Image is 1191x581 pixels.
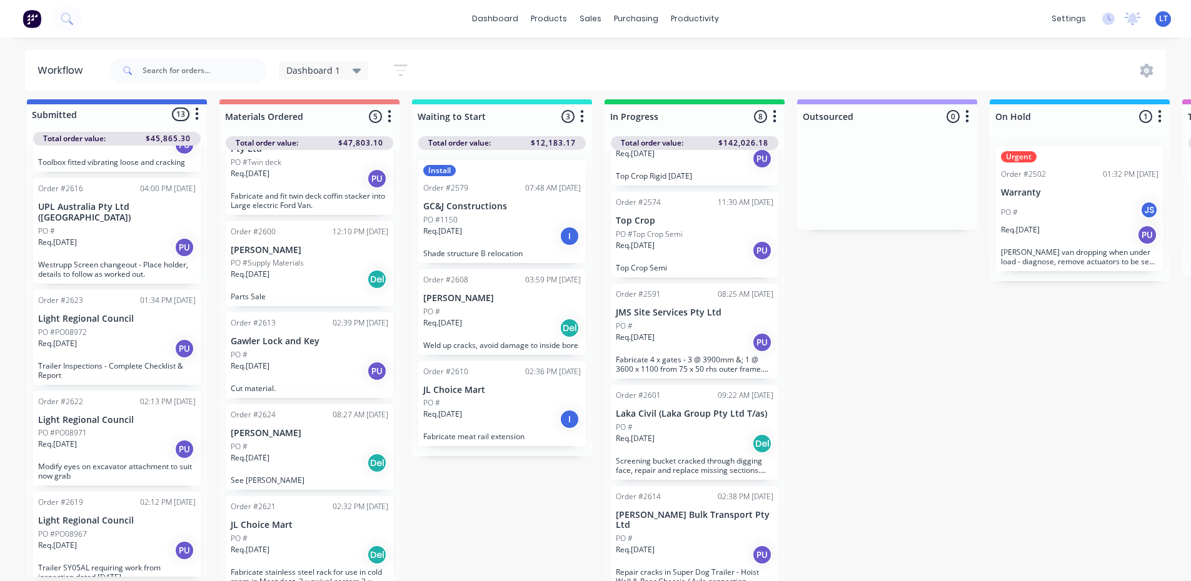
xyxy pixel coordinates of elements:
p: Parts Sale [231,292,388,301]
p: Req. [DATE] [231,269,269,280]
div: sales [573,9,608,28]
div: Order #2621 [231,501,276,512]
div: 01:34 PM [DATE] [140,295,196,306]
div: UrgentOrder #250201:32 PM [DATE]WarrantyPO #JSReq.[DATE]PU[PERSON_NAME] van dropping when under l... [996,146,1163,271]
span: LT [1159,13,1168,24]
p: Req. [DATE] [231,168,269,179]
p: Gawler Lock and Key [231,336,388,347]
div: 08:25 AM [DATE] [718,289,773,300]
p: PO #PO08971 [38,427,87,439]
img: Factory [23,9,41,28]
p: [PERSON_NAME] [231,245,388,256]
div: Order #2502 [1001,169,1046,180]
div: Order #2608 [423,274,468,286]
div: Order #2601 [616,390,661,401]
p: Modify eyes on excavator attachment to suit now grab [38,462,196,480]
p: JMS Site Services Pty Ltd [616,307,773,318]
p: [PERSON_NAME] & [PERSON_NAME] Pty Ltd [231,133,388,154]
div: products [525,9,573,28]
p: UPL Australia Pty Ltd ([GEOGRAPHIC_DATA]) [38,202,196,223]
div: PU [752,149,772,169]
span: Dashboard 1 [286,64,340,77]
div: Order #2623 [38,295,83,306]
span: Total order value: [428,137,491,149]
div: 07:48 AM [DATE] [525,182,581,194]
div: InstallOrder #257907:48 AM [DATE]GC&J ConstructionsPO #1150Req.[DATE]IShade structure B relocation [418,160,586,263]
p: PO # [38,226,55,237]
div: I [560,226,580,246]
p: [PERSON_NAME] [423,293,581,304]
span: $47,803.10 [338,137,383,149]
div: Order #262202:13 PM [DATE]Light Regional CouncilPO #PO08971Req.[DATE]PUModify eyes on excavator a... [33,391,201,486]
p: Req. [DATE] [38,237,77,248]
p: JL Choice Mart [423,385,581,395]
div: Order #2610 [423,366,468,377]
div: 08:27 AM [DATE] [333,409,388,420]
p: Screening bucket cracked through digging face, repair and replace missing sections. Weld and Plat... [616,456,773,475]
p: PO # [616,320,633,332]
div: PU [367,169,387,189]
div: Order #261604:00 PM [DATE]UPL Australia Pty Ltd ([GEOGRAPHIC_DATA])PO #Req.[DATE]PUWestrupp Scree... [33,178,201,284]
p: PO #PO08972 [38,327,87,338]
div: Order #259108:25 AM [DATE]JMS Site Services Pty LtdPO #Req.[DATE]PUFabricate 4 x gates - 3 @ 3900... [611,284,778,379]
p: PO # [616,422,633,433]
p: Req. [DATE] [231,452,269,464]
p: Fabricate meat rail extension [423,432,581,441]
div: Del [367,269,387,289]
span: $142,026.18 [718,137,768,149]
p: PO # [423,306,440,317]
div: Order #261002:36 PM [DATE]JL Choice MartPO #Req.[DATE]IFabricate meat rail extension [418,361,586,447]
a: dashboard [466,9,525,28]
div: purchasing [608,9,665,28]
div: 12:10 PM [DATE] [333,226,388,237]
div: PU [174,135,194,155]
p: Weld up cracks, avoid damage to inside bore [423,340,581,350]
div: 04:00 PM [DATE] [140,183,196,194]
div: PU [367,361,387,381]
p: PO #Supply Materials [231,257,304,269]
p: PO #1150 [423,214,458,226]
div: Order #2619 [38,497,83,508]
div: Urgent [1001,151,1037,162]
p: Req. [DATE] [38,439,77,450]
div: Order #260012:10 PM [DATE][PERSON_NAME]PO #Supply MaterialsReq.[DATE]DelParts Sale [226,221,393,307]
div: PU [174,439,194,459]
p: Req. [DATE] [231,360,269,372]
div: Order #2579 [423,182,468,194]
input: Search for orders... [143,58,266,83]
div: 02:36 PM [DATE] [525,366,581,377]
div: Del [752,434,772,454]
p: Req. [DATE] [616,148,655,159]
div: Workflow [38,63,89,78]
div: I [560,409,580,429]
div: PU [752,332,772,352]
p: Req. [DATE] [423,226,462,237]
div: Order #257411:30 AM [DATE]Top CropPO #Top Crop SemiReq.[DATE]PUTop Crop Semi [611,192,778,277]
span: Total order value: [43,133,106,144]
p: Top Crop Semi [616,263,773,272]
div: Order #2600 [231,226,276,237]
div: Order #2613 [231,317,276,329]
p: Req. [DATE] [616,240,655,251]
div: Order #2624 [231,409,276,420]
div: Order #2616 [38,183,83,194]
div: Order #2614 [616,491,661,502]
p: Req. [DATE] [38,540,77,551]
p: PO # [1001,207,1018,218]
div: PU [174,237,194,257]
p: PO #PO08967 [38,529,87,540]
p: Laka Civil (Laka Group Pty Ltd T/as) [616,409,773,419]
p: Top Crop [616,216,773,226]
div: Order #2591 [616,289,661,300]
span: $12,183.17 [531,137,576,149]
div: Del [367,545,387,565]
p: Top Crop Rigid [DATE] [616,171,773,181]
p: Light Regional Council [38,314,196,324]
div: Order #2622 [38,396,83,407]
div: Install [423,165,456,176]
p: PO # [423,397,440,409]
p: PO # [231,533,248,544]
div: [PERSON_NAME] & [PERSON_NAME] Pty LtdPO #Twin deckReq.[DATE]PUFabricate and fit twin deck coffin ... [226,92,393,215]
p: PO #Twin deck [231,157,281,168]
p: Fabricate and fit twin deck coffin stacker into Large electric Ford Van. [231,191,388,210]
